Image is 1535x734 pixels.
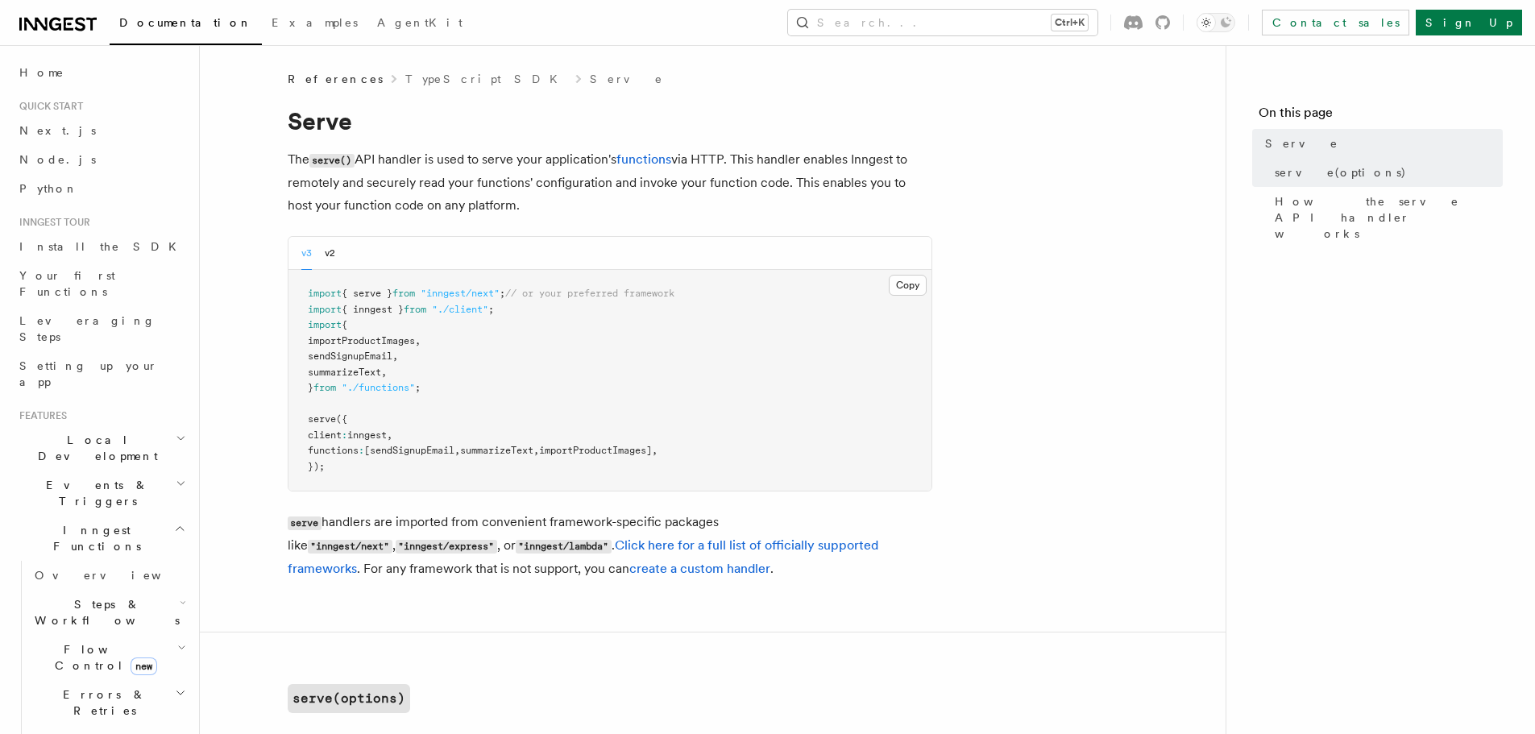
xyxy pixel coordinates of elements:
span: from [404,304,426,315]
a: Python [13,174,189,203]
span: Leveraging Steps [19,314,156,343]
span: { inngest } [342,304,404,315]
code: serve() [309,154,355,168]
span: , [415,335,421,346]
span: How the serve API handler works [1275,193,1503,242]
span: inngest [347,429,387,441]
span: Errors & Retries [28,686,175,719]
button: Local Development [13,425,189,471]
button: Events & Triggers [13,471,189,516]
span: ({ [336,413,347,425]
span: Local Development [13,432,176,464]
a: serve(options) [288,684,410,713]
span: Inngest Functions [13,522,174,554]
span: Your first Functions [19,269,115,298]
span: Examples [272,16,358,29]
a: serve(options) [1268,158,1503,187]
span: summarizeText [460,445,533,456]
a: Install the SDK [13,232,189,261]
span: import [308,304,342,315]
span: References [288,71,383,87]
span: , [392,350,398,362]
span: from [313,382,336,393]
span: [sendSignupEmail [364,445,454,456]
kbd: Ctrl+K [1052,15,1088,31]
button: v3 [301,237,312,270]
p: handlers are imported from convenient framework-specific packages like , , or . . For any framewo... [288,511,932,580]
a: Your first Functions [13,261,189,306]
h4: On this page [1259,103,1503,129]
span: Documentation [119,16,252,29]
span: Features [13,409,67,422]
button: Inngest Functions [13,516,189,561]
a: Documentation [110,5,262,45]
span: , [387,429,392,441]
span: import [308,288,342,299]
a: functions [616,151,671,167]
button: Errors & Retries [28,680,189,725]
button: Copy [889,275,927,296]
span: // or your preferred framework [505,288,674,299]
span: Home [19,64,64,81]
a: TypeScript SDK [405,71,567,87]
span: }); [308,461,325,472]
span: , [381,367,387,378]
span: Setting up your app [19,359,158,388]
span: , [454,445,460,456]
span: client [308,429,342,441]
span: { serve } [342,288,392,299]
span: new [131,657,157,675]
span: : [359,445,364,456]
span: , [652,445,658,456]
span: serve [308,413,336,425]
button: Steps & Workflows [28,590,189,635]
a: Node.js [13,145,189,174]
span: functions [308,445,359,456]
code: "inngest/lambda" [516,540,612,554]
span: } [308,382,313,393]
h1: Serve [288,106,932,135]
span: Quick start [13,100,83,113]
span: Flow Control [28,641,177,674]
span: Next.js [19,124,96,137]
span: import [308,319,342,330]
span: Node.js [19,153,96,166]
span: "inngest/next" [421,288,500,299]
span: ; [488,304,494,315]
a: Serve [590,71,664,87]
code: serve [288,516,322,530]
span: , [533,445,539,456]
span: Events & Triggers [13,477,176,509]
a: Home [13,58,189,87]
span: sendSignupEmail [308,350,392,362]
code: "inngest/express" [396,540,497,554]
span: { [342,319,347,330]
span: importProductImages [308,335,415,346]
p: The API handler is used to serve your application's via HTTP. This handler enables Inngest to rem... [288,148,932,217]
span: : [342,429,347,441]
span: Steps & Workflows [28,596,180,628]
a: AgentKit [367,5,472,44]
span: importProductImages] [539,445,652,456]
a: Next.js [13,116,189,145]
span: Inngest tour [13,216,90,229]
span: Serve [1265,135,1338,151]
span: Overview [35,569,201,582]
code: "inngest/next" [308,540,392,554]
span: from [392,288,415,299]
span: summarizeText [308,367,381,378]
span: "./functions" [342,382,415,393]
a: create a custom handler [629,561,770,576]
span: "./client" [432,304,488,315]
a: Overview [28,561,189,590]
span: serve(options) [1275,164,1407,180]
a: Contact sales [1262,10,1409,35]
a: Examples [262,5,367,44]
span: Python [19,182,78,195]
span: Install the SDK [19,240,186,253]
button: Toggle dark mode [1197,13,1235,32]
button: Flow Controlnew [28,635,189,680]
span: ; [415,382,421,393]
a: Serve [1259,129,1503,158]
